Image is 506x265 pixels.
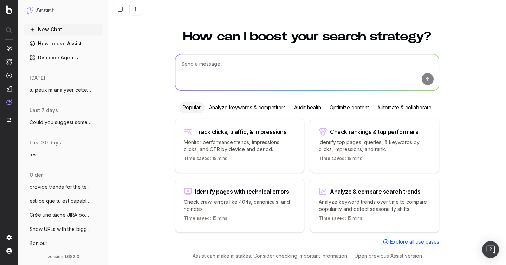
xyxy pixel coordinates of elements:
span: Bonjour [30,240,47,247]
p: Check crawl errors like 404s, canonicals, and noindex. [184,199,296,213]
div: Analyze & compare search trends [330,189,421,194]
div: Optimize content [325,102,373,113]
span: Show URLs with the biggest drop in impre [30,226,91,233]
p: 15 mins [184,215,227,224]
span: Time saved: [184,156,211,161]
p: Assist can make mistakes. Consider checking important information. [193,252,348,259]
a: Discover Agents [24,52,103,63]
a: How to use Assist [24,38,103,49]
p: Analyze keyword trends over time to compare popularity and detect seasonality shifts. [319,199,430,213]
div: Popular [179,102,205,113]
div: Automate & collaborate [373,102,436,113]
button: Could you suggest some relative keywords [24,117,103,128]
span: older [30,172,43,179]
span: provide trends for the term and its vari [30,183,91,190]
img: Studio [6,86,12,92]
span: test [30,151,38,158]
button: Assist [27,6,100,15]
button: tu peux m'analyser cette page : https:// [24,84,103,96]
button: Bonjour [24,238,103,249]
span: Could you suggest some relative keywords [30,119,91,126]
img: Activation [6,72,12,78]
p: Monitor performance trends, impressions, clicks, and CTR by device and period. [184,139,296,153]
span: [DATE] [30,75,45,82]
span: Explore all use cases [390,238,439,245]
span: Time saved: [184,215,211,221]
span: last 7 days [30,107,58,114]
img: Intelligence [6,59,12,65]
button: provide trends for the term and its vari [24,181,103,193]
div: Check rankings & top performers [330,129,419,135]
span: Time saved: [319,215,346,221]
span: tu peux m'analyser cette page : https:// [30,86,91,93]
div: version: 1.682.0 [27,254,100,259]
div: Audit health [290,102,325,113]
div: Open Intercom Messenger [482,241,499,258]
p: 15 mins [184,156,227,164]
img: Setting [6,235,12,240]
p: 15 mins [319,156,362,164]
button: test [24,149,103,160]
button: Crée une tâche JIRA pour corriger le tit [24,209,103,221]
button: New Chat [24,24,103,35]
img: Botify logo [6,5,12,14]
img: Assist [27,7,33,14]
h1: How can I boost your search strategy? [175,30,439,43]
p: 15 mins [319,215,362,224]
button: est-ce que tu est capable de me donner p [24,195,103,207]
a: Open previous Assist version [354,252,422,259]
div: Track clicks, traffic, & impressions [195,129,287,135]
button: Show URLs with the biggest drop in impre [24,224,103,235]
img: Switch project [7,118,11,123]
p: Identify top pages, queries, & keywords by clicks, impressions, and rank. [319,139,430,153]
div: Analyze keywords & competitors [205,102,290,113]
div: Identify pages with technical errors [195,189,289,194]
img: My account [6,248,12,254]
img: Analytics [6,45,12,51]
span: est-ce que tu est capable de me donner p [30,198,91,205]
span: Crée une tâche JIRA pour corriger le tit [30,212,91,219]
a: Explore all use cases [383,238,439,245]
span: last 30 days [30,139,61,146]
span: Time saved: [319,156,346,161]
h1: Assist [36,6,54,15]
img: Assist [6,99,12,105]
